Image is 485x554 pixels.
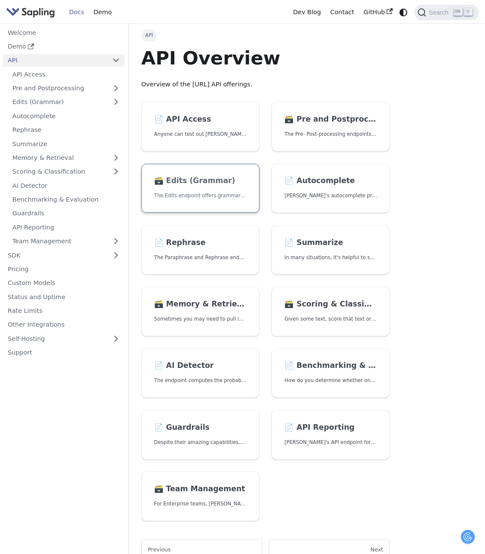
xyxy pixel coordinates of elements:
span: Search [426,9,454,16]
button: Search (Ctrl+K) [414,5,479,20]
a: Sapling.ai [6,6,58,18]
a: Pricing [3,263,125,275]
p: Anyone can test out Sapling's API. To get started with the API, simply: [154,130,247,138]
a: Rate Limits [3,305,125,317]
a: Rephrase [8,124,125,136]
a: 🗃️ Edits (Grammar)The Edits endpoint offers grammar and spell checking. [141,164,259,213]
button: Switch between dark and light mode (currently system mode) [397,6,410,18]
h2: Memory & Retrieval [154,300,247,309]
h2: Autocomplete [284,176,377,186]
h2: Summarize [284,238,377,248]
a: Summarize [8,138,125,150]
p: Overview of the [URL] API offerings. [141,80,390,90]
button: Collapse sidebar category 'API' [107,54,125,67]
a: 🗃️ Memory & RetrievalSometimes you may need to pull in external information that doesn't fit in t... [141,287,259,336]
a: Support [3,346,125,359]
p: The Pre- Post-processing endpoints offer tools for preparing your text data for ingestation as we... [284,130,377,138]
a: Benchmarking & Evaluation [8,193,125,206]
p: How do you determine whether one NLP system that suggests edits [284,376,377,385]
a: Guardrails [8,207,125,220]
a: SDK [3,249,107,261]
a: Demo [3,40,125,53]
h2: Scoring & Classification [284,300,377,309]
p: For Enterprise teams, Sapling offers programmatic team provisioning and management. [154,500,247,508]
a: 🗃️ Pre and PostprocessingThe Pre- Post-processing endpoints offer tools for preparing your text d... [271,102,390,151]
a: Custom Models [3,277,125,289]
a: 📄️ SummarizeIn many situations, it's helpful to summarize a longer document into a shorter, more ... [271,225,390,275]
a: Team Management [8,235,125,248]
a: 🗃️ Team ManagementFor Enterprise teams, [PERSON_NAME] offers programmatic team provisioning and m... [141,471,259,521]
a: 📄️ RephraseThe Paraphrase and Rephrase endpoints offer paraphrasing for particular styles. [141,225,259,275]
a: Contact [326,6,359,19]
a: Edits (Grammar) [8,96,125,108]
kbd: K [464,8,473,16]
a: Pre and Postprocessing [8,82,125,95]
h2: Benchmarking & Evaluation [284,361,377,370]
h2: Rephrase [154,238,247,248]
a: API [3,54,107,67]
a: AI Detector [8,179,125,192]
a: Demo [89,6,116,19]
div: Previous [148,546,256,553]
button: Expand sidebar category 'SDK' [107,249,125,261]
a: API Access [8,68,125,80]
a: Dev Blog [288,6,325,19]
a: Autocomplete [8,110,125,122]
a: Scoring & Classification [8,165,125,178]
a: Status and Uptime [3,291,125,303]
a: Docs [64,6,89,19]
p: In many situations, it's helpful to summarize a longer document into a shorter, more easily diges... [284,254,377,262]
a: Other Integrations [3,318,125,331]
p: Sometimes you may need to pull in external information that doesn't fit in the context size of an... [154,315,247,323]
p: The Edits endpoint offers grammar and spell checking. [154,192,247,200]
span: API [141,29,157,41]
img: Sapling.ai [6,6,55,18]
nav: Breadcrumbs [141,29,390,41]
a: 📄️ API Reporting[PERSON_NAME]'s API endpoint for retrieving API usage analytics. [271,410,390,459]
p: Given some text, score that text or classify it into one of a set of pre-specified categories. [284,315,377,323]
a: 📄️ Benchmarking & EvaluationHow do you determine whether one NLP system that suggests edits [271,349,390,398]
h2: AI Detector [154,361,247,370]
a: Self-Hosting [3,332,125,345]
a: 📄️ API AccessAnyone can test out [PERSON_NAME]'s API. To get started with the API, simply: [141,102,259,151]
a: 📄️ GuardrailsDespite their amazing capabilities, LLMs can often behave in undesired [141,410,259,459]
p: Despite their amazing capabilities, LLMs can often behave in undesired [154,438,247,447]
a: Memory & Retrieval [8,152,125,164]
h1: API Overview [141,46,390,70]
p: The Paraphrase and Rephrase endpoints offer paraphrasing for particular styles. [154,254,247,262]
a: API Reporting [8,221,125,233]
a: 📄️ Autocomplete[PERSON_NAME]'s autocomplete provides predictions of the next few characters or words [271,164,390,213]
a: Welcome [3,26,125,39]
h2: API Reporting [284,423,377,432]
h2: API Access [154,115,247,124]
p: Sapling's API endpoint for retrieving API usage analytics. [284,438,377,447]
h2: Team Management [154,484,247,494]
h2: Pre and Postprocessing [284,115,377,124]
h2: Edits (Grammar) [154,176,247,186]
p: The endpoint computes the probability that a piece of text is AI-generated, [154,376,247,385]
div: Next [275,546,383,553]
p: Sapling's autocomplete provides predictions of the next few characters or words [284,192,377,200]
a: 🗃️ Scoring & ClassificationGiven some text, score that text or classify it into one of a set of p... [271,287,390,336]
h2: Guardrails [154,423,247,432]
a: GitHub [359,6,397,19]
a: 📄️ AI DetectorThe endpoint computes the probability that a piece of text is AI-generated, [141,349,259,398]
